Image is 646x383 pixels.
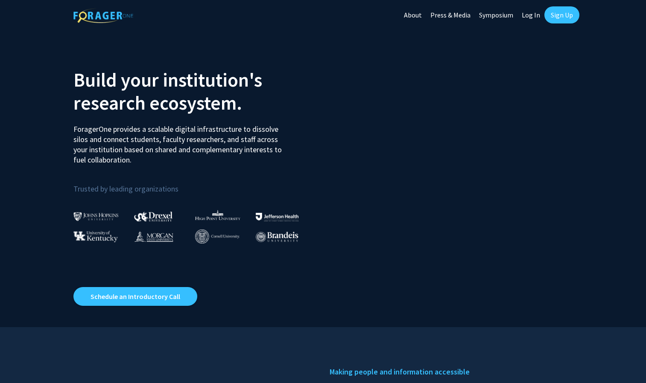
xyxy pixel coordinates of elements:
[134,212,172,221] img: Drexel University
[73,172,317,195] p: Trusted by leading organizations
[73,68,317,114] h2: Build your institution's research ecosystem.
[330,366,573,378] h5: Making people and information accessible
[73,212,119,221] img: Johns Hopkins University
[195,210,240,220] img: High Point University
[256,213,298,221] img: Thomas Jefferson University
[73,287,197,306] a: Opens in a new tab
[544,6,579,23] a: Sign Up
[195,229,240,244] img: Cornell University
[134,231,173,242] img: Morgan State University
[73,231,118,242] img: University of Kentucky
[256,232,298,242] img: Brandeis University
[73,8,133,23] img: ForagerOne Logo
[73,118,288,165] p: ForagerOne provides a scalable digital infrastructure to dissolve silos and connect students, fac...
